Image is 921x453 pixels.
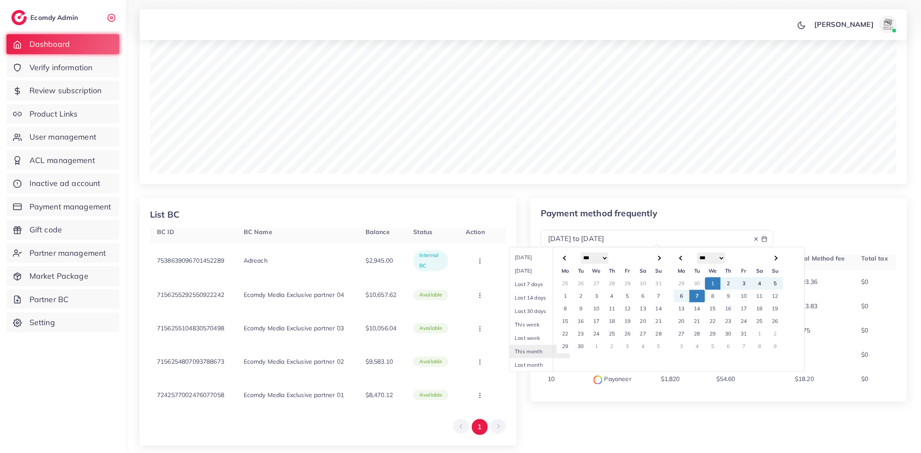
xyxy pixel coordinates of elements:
a: Payment management [7,197,119,217]
span: Product Links [29,108,78,120]
td: 26 [620,328,635,340]
p: $0 [862,277,869,287]
td: 18 [752,303,767,315]
td: 24 [736,315,752,328]
p: $503.36 [795,277,817,287]
span: Action [466,228,485,236]
th: Sa [635,265,651,277]
td: 7 [689,290,705,303]
span: Inactive ad account [29,178,101,189]
a: Setting [7,313,119,332]
td: 8 [752,340,767,353]
li: This week [509,318,570,332]
td: 9 [721,290,736,303]
td: 8 [705,290,721,303]
td: 10 [589,303,604,315]
td: 3 [674,340,689,353]
img: payment [594,376,602,385]
td: 1 [558,290,573,303]
a: Partner management [7,243,119,263]
a: Inactive ad account [7,173,119,193]
th: Th [604,265,620,277]
td: 25 [558,277,573,290]
td: 5 [767,277,783,290]
p: $0 [862,301,869,312]
span: Balance [366,228,390,236]
td: 27 [635,328,651,340]
span: Verify information [29,62,93,73]
p: available [419,390,442,401]
ul: Pagination [453,419,506,435]
td: 1 [589,340,604,353]
th: Sa [752,265,767,277]
img: logo [11,10,27,25]
p: $10,657.62 [366,290,397,300]
span: Total tax [862,255,888,263]
span: Partner BC [29,294,69,305]
td: 8 [558,303,573,315]
td: 10 [736,290,752,303]
td: 1 [705,277,721,290]
a: Verify information [7,58,119,78]
td: 28 [604,277,620,290]
li: Last month [509,358,570,372]
td: 3 [736,277,752,290]
p: $54.60 [716,374,735,385]
a: Market Package [7,266,119,286]
td: 11 [752,290,767,303]
p: available [419,290,442,300]
img: avatar [879,16,897,33]
td: 9 [573,303,589,315]
td: 14 [651,303,666,315]
td: 22 [705,315,721,328]
td: 28 [651,328,666,340]
td: 31 [736,328,752,340]
td: 13 [674,303,689,315]
p: Ecomdy Media Exclusive partner 03 [244,323,344,334]
a: Dashboard [7,34,119,54]
td: 25 [752,315,767,328]
td: 25 [604,328,620,340]
span: [DATE] to [DATE] [548,235,604,243]
td: 29 [674,277,689,290]
p: $313.83 [795,301,817,312]
span: User management [29,131,96,143]
th: Mo [558,265,573,277]
p: available [419,357,442,367]
p: 7242577002476077058 [157,390,224,401]
th: Mo [674,265,689,277]
p: $1,820 [661,374,680,385]
td: 11 [604,303,620,315]
p: $0 [862,374,869,385]
p: 7156254807093788673 [157,357,224,367]
td: 14 [689,303,705,315]
td: 28 [689,328,705,340]
td: 17 [589,315,604,328]
td: 19 [620,315,635,328]
li: Last 30 days [509,305,570,318]
td: 4 [604,290,620,303]
td: 3 [589,290,604,303]
td: 15 [558,315,573,328]
td: 23 [721,315,736,328]
span: BC Name [244,228,272,236]
span: Setting [29,317,55,328]
td: 31 [651,277,666,290]
td: 24 [589,328,604,340]
td: 6 [721,340,736,353]
th: Tu [689,265,705,277]
p: $2,945.00 [366,256,393,266]
td: 16 [573,315,589,328]
td: 7 [736,340,752,353]
td: 21 [689,315,705,328]
a: Partner BC [7,290,119,310]
td: 5 [705,340,721,353]
p: Ecomdy Media Exclusive partner 02 [244,357,344,367]
span: Payment management [29,201,111,212]
button: Go to page 1 [472,419,488,435]
p: $0 [862,326,869,336]
th: We [705,265,721,277]
p: $8,470.12 [366,390,393,401]
td: 26 [767,315,783,328]
td: 18 [604,315,620,328]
